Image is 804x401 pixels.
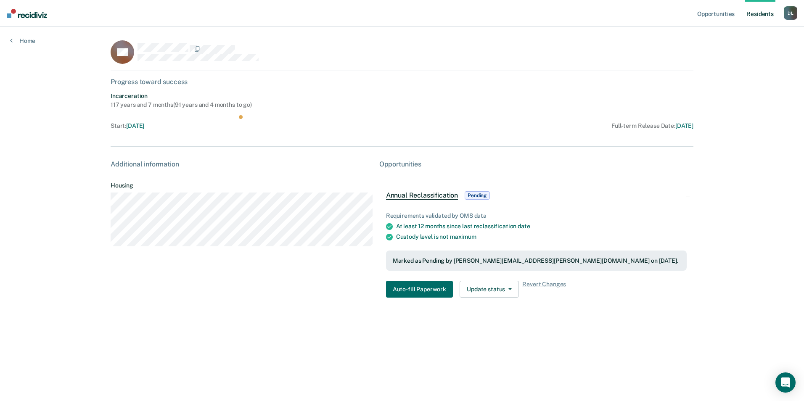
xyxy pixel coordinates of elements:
span: maximum [450,233,476,240]
div: Custody level is not [396,233,687,240]
div: 117 years and 7 months ( 91 years and 4 months to go ) [111,101,252,108]
span: [DATE] [675,122,693,129]
button: DL [784,6,797,20]
span: Annual Reclassification [386,191,458,200]
span: Revert Changes [522,281,566,298]
span: [DATE] [126,122,144,129]
img: Recidiviz [7,9,47,18]
div: Progress toward success [111,78,693,86]
div: Opportunities [379,160,693,168]
div: Start : [111,122,376,129]
a: Navigate to form link [386,281,456,298]
div: Requirements validated by OMS data [386,212,687,219]
button: Auto-fill Paperwork [386,281,453,298]
div: Additional information [111,160,373,168]
button: Update status [460,281,519,298]
div: Open Intercom Messenger [775,372,796,393]
div: At least 12 months since last reclassification [396,223,687,230]
span: date [518,223,530,230]
div: Incarceration [111,92,252,100]
div: Full-term Release Date : [380,122,693,129]
div: Annual ReclassificationPending [379,182,693,209]
div: D L [784,6,797,20]
div: Marked as Pending by [PERSON_NAME][EMAIL_ADDRESS][PERSON_NAME][DOMAIN_NAME] on [DATE]. [393,257,680,264]
span: Pending [465,191,490,200]
a: Home [10,37,35,45]
dt: Housing [111,182,373,189]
